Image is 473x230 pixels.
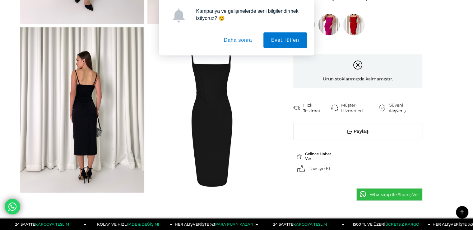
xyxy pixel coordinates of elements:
[293,54,422,88] div: Ürün stoklarımızda kalmamıştır.
[344,218,430,230] a: 1500 TL VE ÜZERİÜCRETSİZ KARGO
[331,104,338,111] img: call-center.png
[86,218,172,230] a: KOLAY VE HIZLIİADE & DEĞİŞİM!
[356,188,423,201] a: Whatsapp ile Sipariş Ver
[293,104,300,111] img: shipping.png
[385,222,419,227] span: ÜCRETSİZ KARGO
[147,27,271,213] img: Tina Elbise 23K000455
[341,102,379,113] div: Müşteri Hizmetleri
[258,218,344,230] a: 24 SAATTEKARGOYA TESLİM
[216,32,260,48] button: Daha sonra
[389,102,422,113] div: Güvenli Alışveriş
[35,222,69,227] span: KARGOYA TESLİM
[303,102,331,113] div: Hızlı Teslimat
[379,104,386,111] img: security.png
[309,166,331,171] span: Tavsiye Et
[215,222,253,227] span: PARA PUAN KAZAN
[172,218,258,230] a: HER ALIŞVERİŞTE %3PARA PUAN KAZAN
[293,222,327,227] span: KARGOYA TESLİM
[294,123,422,140] span: Paylaş
[172,8,186,22] img: notification icon
[296,151,333,161] a: Gelince Haber Ver
[305,151,333,161] span: Gelince Haber Ver
[263,32,307,48] button: Evet, lütfen
[128,222,159,227] span: İADE & DEĞİŞİM!
[20,27,144,193] img: Tina Elbise 23K000455
[0,218,86,230] a: 24 SAATTEKARGOYA TESLİM
[191,7,307,22] div: Kampanya ve gelişmelerde seni bilgilendirmek istiyoruz? 😊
